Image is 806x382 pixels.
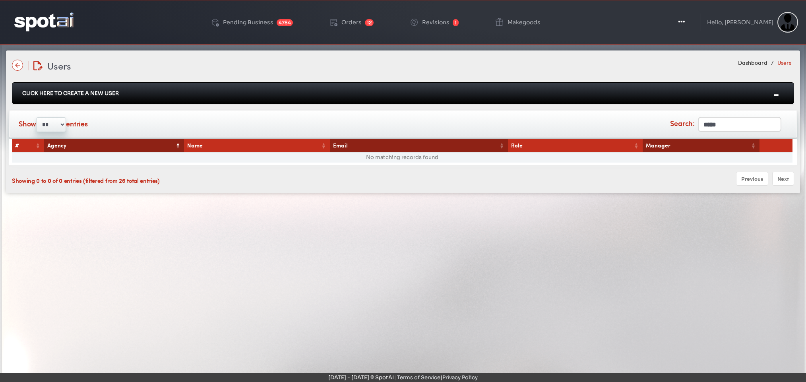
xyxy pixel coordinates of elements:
span: 1 [453,19,459,26]
label: Search: [670,117,781,132]
img: edit-document.svg [33,61,43,70]
a: Revisions 1 [403,5,465,40]
div: Showing 0 to 0 of 0 entries (filtered from 26 total entries) [12,171,334,187]
th: Manager: activate to sort column ascending [643,139,760,152]
div: Makegoods [508,19,541,25]
th: Agency: activate to sort column descending [44,139,184,152]
img: line-12.svg [28,61,29,70]
a: Pending Business 4784 [204,5,299,40]
div: Revisions [422,19,449,25]
a: Makegoods [488,5,547,40]
img: logo-reversed.png [14,12,74,31]
img: deployed-code-history.png [210,17,220,27]
div: Orders [341,19,362,25]
th: #: activate to sort column ascending [12,139,44,152]
img: name-arrow-back-state-default-icon-true-icon-only-true-type.svg [12,60,23,71]
li: Users [769,58,791,66]
div: Pending Business [223,19,273,25]
th: Role: activate to sort column ascending [508,139,642,152]
div: Hello, [PERSON_NAME] [707,19,773,25]
img: order-play.png [329,17,338,27]
a: Orders 12 [322,5,380,40]
span: 4784 [277,19,293,26]
span: Users [47,59,71,72]
a: Terms of Service [397,374,440,381]
div: Click Here To Create A New User [12,82,794,104]
th: Name: activate to sort column ascending [184,139,329,152]
a: Dashboard [738,58,767,66]
select: Showentries [36,117,66,132]
td: No matching records found [12,152,792,163]
label: Show entries [19,117,88,132]
input: Search: [698,117,781,132]
span: 12 [365,19,374,26]
img: Sterling Cooper & Partners [777,12,798,33]
img: change-circle.png [409,17,419,27]
a: Privacy Policy [442,374,478,381]
th: Email: activate to sort column ascending [330,139,508,152]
